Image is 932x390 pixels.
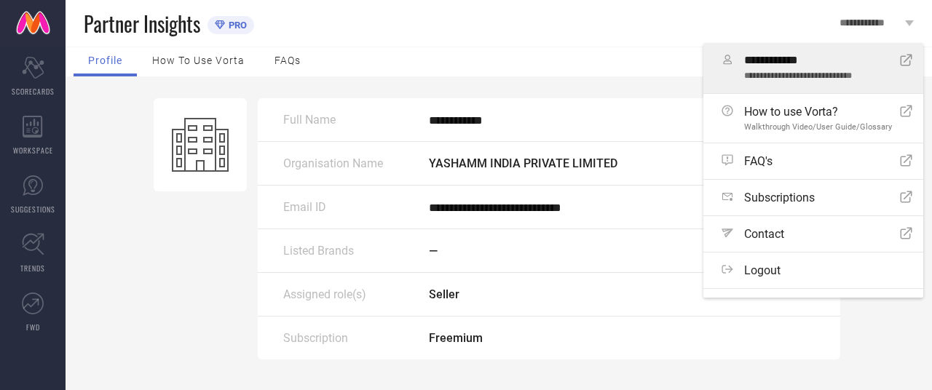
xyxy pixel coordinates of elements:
span: PRO [225,20,247,31]
span: SCORECARDS [12,86,55,97]
span: FAQ's [744,154,773,168]
span: TRENDS [20,263,45,274]
span: Full Name [283,113,336,127]
span: — [429,244,438,258]
a: Subscriptions [703,180,923,215]
span: FWD [26,322,40,333]
span: How to use Vorta? [744,105,892,119]
span: Email ID [283,200,326,214]
span: Assigned role(s) [283,287,366,301]
span: Listed Brands [283,244,354,258]
span: How to use Vorta [152,55,245,66]
span: Freemium [429,331,483,345]
span: Partner Insights [84,9,200,39]
span: SUGGESTIONS [11,204,55,215]
span: Logout [744,263,781,277]
a: How to use Vorta?Walkthrough Video/User Guide/Glossary [703,94,923,143]
span: Seller [429,287,459,301]
span: Contact [744,227,784,241]
a: FAQ's [703,143,923,179]
a: Contact [703,216,923,252]
span: Subscriptions [744,191,815,204]
span: Profile [88,55,122,66]
span: Subscription [283,331,348,345]
span: Walkthrough Video/User Guide/Glossary [744,122,892,132]
span: FAQs [275,55,301,66]
span: WORKSPACE [13,145,53,156]
span: Organisation Name [283,156,383,170]
span: YASHAMM INDIA PRIVATE LIMITED [429,156,617,170]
